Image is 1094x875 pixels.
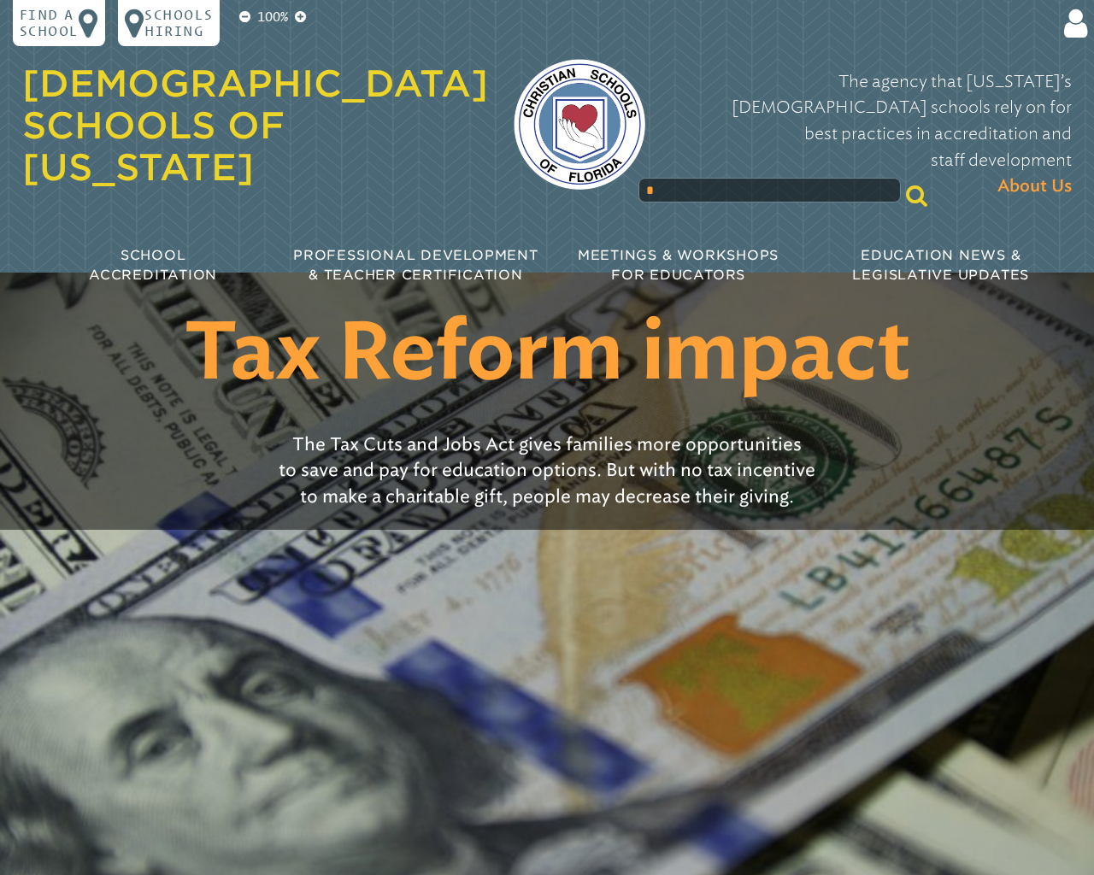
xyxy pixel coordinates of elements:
[126,312,969,398] h1: Tax Reform impact
[514,59,645,191] img: csf-logo-web-colors.png
[672,69,1073,201] p: The agency that [US_STATE]’s [DEMOGRAPHIC_DATA] schools rely on for best practices in accreditati...
[89,247,217,283] span: School Accreditation
[144,7,213,39] p: Schools Hiring
[20,7,79,39] p: Find a school
[578,247,779,283] span: Meetings & Workshops for Educators
[189,425,904,517] p: The Tax Cuts and Jobs Act gives families more opportunities to save and pay for education options...
[293,247,538,283] span: Professional Development & Teacher Certification
[997,174,1072,201] span: About Us
[852,247,1029,283] span: Education News & Legislative Updates
[22,62,488,188] a: [DEMOGRAPHIC_DATA] Schools of [US_STATE]
[254,7,291,26] p: 100%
